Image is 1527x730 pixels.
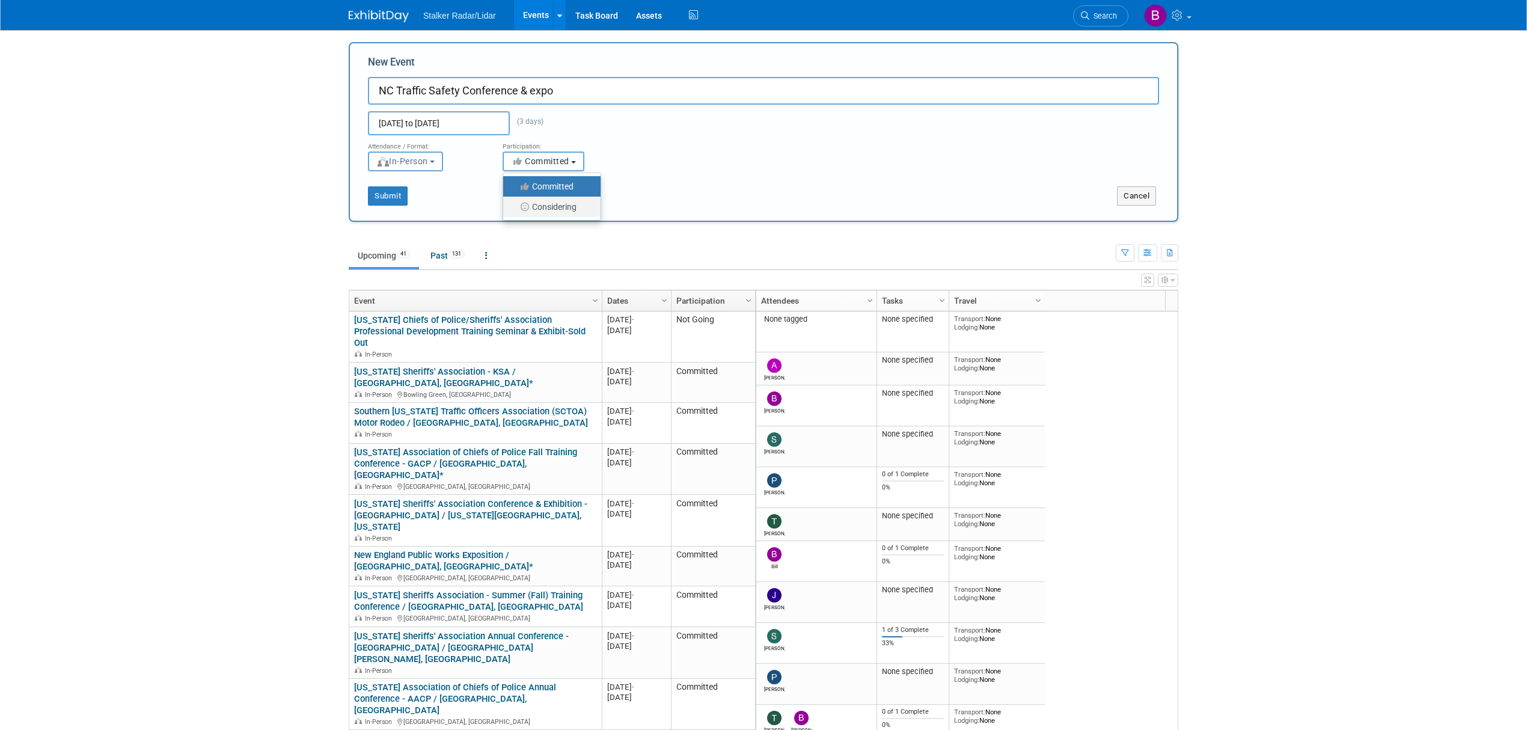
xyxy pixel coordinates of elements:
img: In-Person Event [355,667,362,673]
div: None None [954,470,1041,488]
img: Joe Bartels [767,588,782,603]
div: [GEOGRAPHIC_DATA], [GEOGRAPHIC_DATA] [354,572,596,583]
span: Lodging: [954,520,979,528]
div: Participation: [503,135,619,151]
a: Upcoming41 [349,244,419,267]
div: [DATE] [607,376,666,387]
span: - [632,590,634,600]
a: [US_STATE] Sheriffs' Association Conference & Exhibition - [GEOGRAPHIC_DATA] / [US_STATE][GEOGRAP... [354,498,587,532]
span: Lodging: [954,716,979,725]
div: Brian Wong [764,406,785,414]
label: New Event [368,55,415,74]
input: Name of Trade Show / Conference [368,77,1159,105]
td: Committed [671,495,755,546]
div: Stephen Barlag [764,643,785,651]
span: Transport: [954,585,985,594]
div: None specified [882,585,944,595]
img: Bill Johnson [767,547,782,562]
div: 0 of 1 Complete [882,470,944,479]
div: [DATE] [607,631,666,641]
td: Committed [671,363,755,403]
span: In-Person [365,574,396,582]
span: Transport: [954,511,985,520]
div: [DATE] [607,406,666,416]
img: In-Person Event [355,483,362,489]
div: 0 of 1 Complete [882,708,944,716]
div: Scott Berry [764,447,785,455]
td: Committed [671,627,755,678]
span: In-Person [365,718,396,726]
img: In-Person Event [355,535,362,541]
a: Column Settings [658,290,672,308]
div: 0% [882,483,944,492]
span: In-Person [365,535,396,542]
a: Column Settings [936,290,949,308]
td: Not Going [671,311,755,363]
span: Column Settings [590,296,600,305]
a: Southern [US_STATE] Traffic Officers Association (SCTOA) Motor Rodeo / [GEOGRAPHIC_DATA], [GEOGRA... [354,406,588,428]
span: Column Settings [744,296,753,305]
div: None specified [882,388,944,398]
div: Joe Bartels [764,603,785,610]
div: None specified [882,314,944,324]
img: In-Person Event [355,431,362,437]
a: Column Settings [1032,290,1045,308]
div: None None [954,585,1041,603]
button: Submit [368,186,408,206]
div: 0 of 1 Complete [882,544,944,553]
span: Transport: [954,470,985,479]
span: Lodging: [954,364,979,372]
span: Lodging: [954,594,979,602]
img: Stephen Barlag [767,629,782,643]
div: 33% [882,639,944,648]
span: Transport: [954,626,985,634]
div: [DATE] [607,692,666,702]
div: None tagged [761,314,872,324]
div: 0% [882,557,944,566]
div: None specified [882,511,944,521]
img: In-Person Event [355,615,362,621]
span: - [632,406,634,416]
div: [DATE] [607,682,666,692]
img: In-Person Event [355,574,362,580]
button: Committed [503,152,584,171]
span: Column Settings [865,296,875,305]
span: - [632,315,634,324]
span: Lodging: [954,634,979,643]
div: Attendance / Format: [368,135,485,151]
span: Lodging: [954,438,979,446]
a: Event [354,290,594,311]
span: Transport: [954,544,985,553]
div: 1 of 3 Complete [882,626,944,634]
span: Lodging: [954,397,979,405]
div: [DATE] [607,498,666,509]
div: [DATE] [607,560,666,570]
a: [US_STATE] Association of Chiefs of Police Fall Training Conference - GACP / [GEOGRAPHIC_DATA], [... [354,447,577,480]
span: Lodging: [954,323,979,331]
span: Transport: [954,314,985,323]
label: Considering [509,199,589,215]
a: New England Public Works Exposition / [GEOGRAPHIC_DATA], [GEOGRAPHIC_DATA]* [354,550,533,572]
div: Bowling Green, [GEOGRAPHIC_DATA] [354,389,596,399]
span: Column Settings [659,296,669,305]
div: [DATE] [607,458,666,468]
span: In-Person [365,391,396,399]
div: None None [954,667,1041,684]
input: Start Date - End Date [368,111,510,135]
a: [US_STATE] Sheriffs' Association - KSA / [GEOGRAPHIC_DATA], [GEOGRAPHIC_DATA]* [354,366,533,388]
span: Committed [511,156,569,166]
span: In-Person [365,351,396,358]
td: Committed [671,586,755,627]
span: Transport: [954,388,985,397]
img: Tommy Yates [767,711,782,725]
div: None None [954,626,1041,643]
div: [DATE] [607,550,666,560]
div: [DATE] [607,417,666,427]
div: Bill Johnson [764,562,785,569]
span: 41 [397,250,410,259]
a: Attendees [761,290,869,311]
span: - [632,682,634,692]
div: Patrick Fagan [764,488,785,495]
img: Peter Bauer [767,670,782,684]
a: Tasks [882,290,941,311]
